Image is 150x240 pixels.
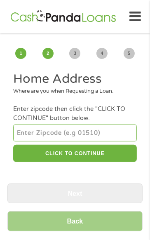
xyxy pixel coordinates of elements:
span: 2 [42,48,54,59]
img: GetLoanNow Logo [9,9,118,23]
span: 4 [96,48,108,59]
input: Back [7,211,143,231]
input: Next [7,184,143,204]
div: Where are you when Requesting a Loan. [13,87,136,96]
span: 1 [15,48,26,59]
input: Enter Zipcode (e.g 01510) [13,125,136,141]
span: 5 [124,48,135,59]
h2: Home Address [13,71,136,87]
span: 3 [69,48,80,59]
button: CLICK TO CONTINUE [13,145,136,162]
div: Enter zipcode then click the "CLICK TO CONTINUE" button below. [13,105,136,123]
